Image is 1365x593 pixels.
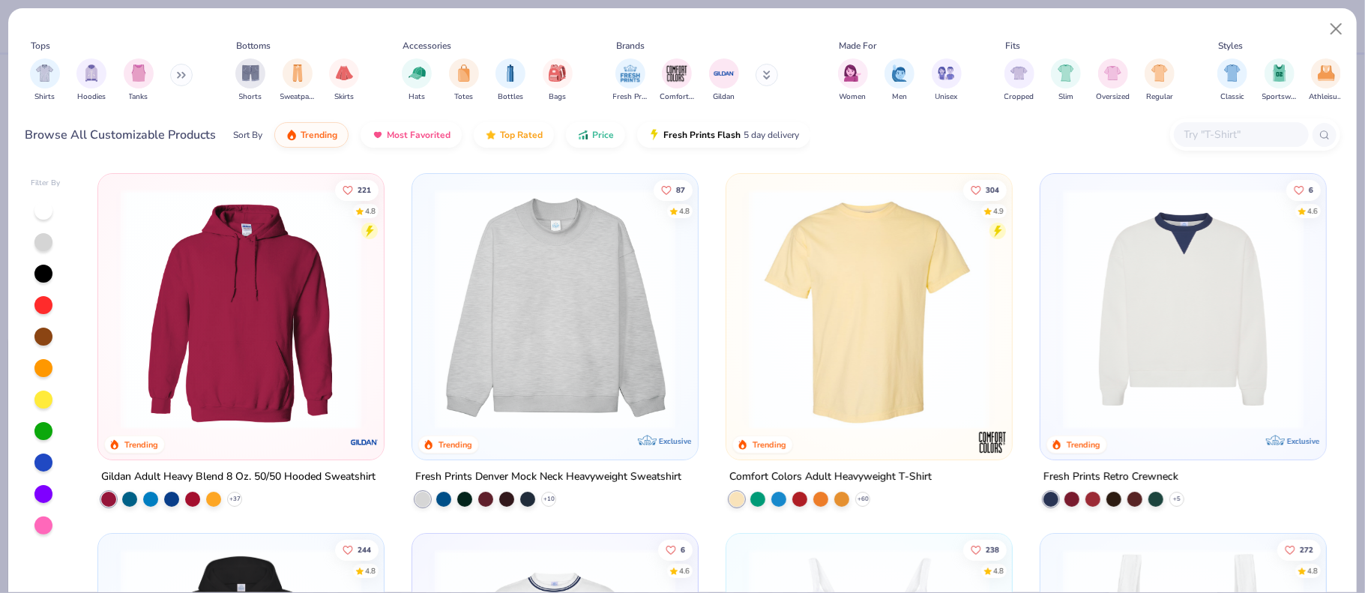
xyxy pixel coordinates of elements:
[891,64,908,82] img: Men Image
[1307,205,1317,217] div: 4.6
[1309,58,1343,103] button: filter button
[1262,58,1297,103] div: filter for Sportswear
[1145,58,1175,103] div: filter for Regular
[613,58,648,103] button: filter button
[357,186,370,193] span: 221
[935,91,958,103] span: Unisex
[130,64,147,82] img: Tanks Image
[648,129,660,141] img: flash.gif
[34,91,55,103] span: Shirts
[1096,58,1130,103] button: filter button
[502,64,519,82] img: Bottles Image
[454,91,473,103] span: Totes
[1299,546,1313,553] span: 272
[349,427,379,457] img: Gildan logo
[637,122,810,148] button: Fresh Prints Flash5 day delivery
[364,205,375,217] div: 4.8
[235,58,265,103] div: filter for Shorts
[1217,58,1247,103] button: filter button
[1096,91,1130,103] span: Oversized
[1004,58,1034,103] div: filter for Cropped
[885,58,914,103] div: filter for Men
[709,58,739,103] div: filter for Gildan
[372,129,384,141] img: most_fav.gif
[660,58,694,103] button: filter button
[566,122,625,148] button: Price
[237,39,271,52] div: Bottoms
[592,129,614,141] span: Price
[997,189,1253,430] img: e55d29c3-c55d-459c-bfd9-9b1c499ab3c6
[329,58,359,103] button: filter button
[1145,58,1175,103] button: filter button
[1043,468,1178,487] div: Fresh Prints Retro Crewneck
[449,58,479,103] div: filter for Totes
[613,58,648,103] div: filter for Fresh Prints
[334,179,378,200] button: Like
[653,179,692,200] button: Like
[280,91,315,103] span: Sweatpants
[962,539,1006,560] button: Like
[25,126,217,144] div: Browse All Customizable Products
[938,64,955,82] img: Unisex Image
[286,129,298,141] img: trending.gif
[1224,64,1241,82] img: Classic Image
[1308,186,1313,193] span: 6
[613,91,648,103] span: Fresh Prints
[334,539,378,560] button: Like
[409,91,425,103] span: Hats
[840,91,867,103] span: Women
[402,58,432,103] div: filter for Hats
[369,189,624,430] img: a164e800-7022-4571-a324-30c76f641635
[239,91,262,103] span: Shorts
[1004,58,1034,103] button: filter button
[678,565,689,577] div: 4.6
[456,64,472,82] img: Totes Image
[124,58,154,103] div: filter for Tanks
[402,58,432,103] button: filter button
[1005,39,1020,52] div: Fits
[660,91,694,103] span: Comfort Colors
[301,129,337,141] span: Trending
[329,58,359,103] div: filter for Skirts
[387,129,451,141] span: Most Favorited
[289,64,306,82] img: Sweatpants Image
[657,539,692,560] button: Like
[1173,495,1181,504] span: + 5
[83,64,100,82] img: Hoodies Image
[992,565,1003,577] div: 4.8
[474,122,554,148] button: Top Rated
[680,546,684,553] span: 6
[495,58,525,103] div: filter for Bottles
[985,546,998,553] span: 238
[1055,189,1311,430] img: 3abb6cdb-110e-4e18-92a0-dbcd4e53f056
[543,58,573,103] div: filter for Bags
[129,91,148,103] span: Tanks
[31,39,50,52] div: Tops
[336,64,353,82] img: Skirts Image
[1010,64,1028,82] img: Cropped Image
[1051,58,1081,103] div: filter for Slim
[1220,91,1244,103] span: Classic
[892,91,907,103] span: Men
[985,186,998,193] span: 304
[280,58,315,103] div: filter for Sweatpants
[274,122,349,148] button: Trending
[549,64,565,82] img: Bags Image
[844,64,861,82] img: Women Image
[1277,539,1320,560] button: Like
[77,91,106,103] span: Hoodies
[1146,91,1173,103] span: Regular
[409,64,426,82] img: Hats Image
[1309,91,1343,103] span: Athleisure
[30,58,60,103] button: filter button
[713,91,735,103] span: Gildan
[666,62,688,85] img: Comfort Colors Image
[334,91,354,103] span: Skirts
[113,189,369,430] img: 01756b78-01f6-4cc6-8d8a-3c30c1a0c8ac
[1307,565,1317,577] div: 4.8
[709,58,739,103] button: filter button
[885,58,914,103] button: filter button
[1217,58,1247,103] div: filter for Classic
[683,189,938,430] img: a90f7c54-8796-4cb2-9d6e-4e9644cfe0fe
[1322,15,1351,43] button: Close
